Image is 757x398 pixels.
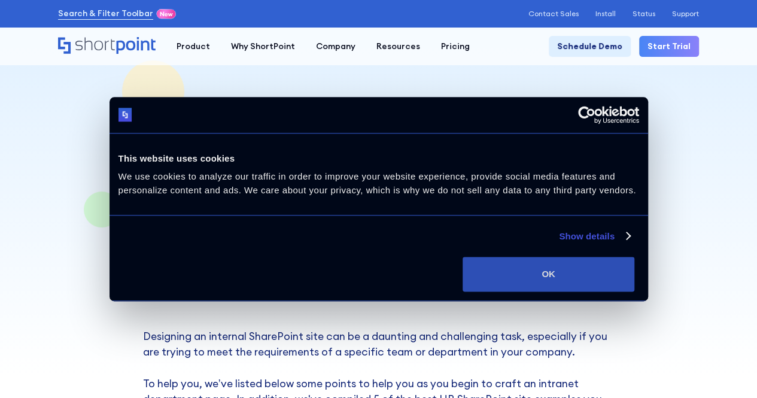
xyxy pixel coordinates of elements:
a: Start Trial [639,36,699,57]
a: Resources [366,36,430,57]
span: We use cookies to analyze our traffic in order to improve your website experience, provide social... [118,171,636,195]
a: Search & Filter Toolbar [58,7,153,20]
a: Company [305,36,366,57]
iframe: Chat Widget [697,341,757,398]
button: OK [463,257,634,291]
div: Widget de chat [697,341,757,398]
img: logo [118,108,132,122]
div: Resources [376,40,420,53]
a: Contact Sales [528,10,579,18]
div: Why ShortPoint [231,40,295,53]
a: Usercentrics Cookiebot - opens in a new window [534,106,639,124]
a: Schedule Demo [549,36,631,57]
div: Company [316,40,355,53]
a: Product [166,36,220,57]
a: Status [633,10,655,18]
div: This website uses cookies [118,151,639,166]
a: Home [58,37,156,55]
a: Show details [559,229,630,244]
div: Product [177,40,210,53]
a: Pricing [430,36,480,57]
div: Pricing [441,40,470,53]
a: Support [672,10,699,18]
a: Why ShortPoint [220,36,305,57]
a: Install [595,10,616,18]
